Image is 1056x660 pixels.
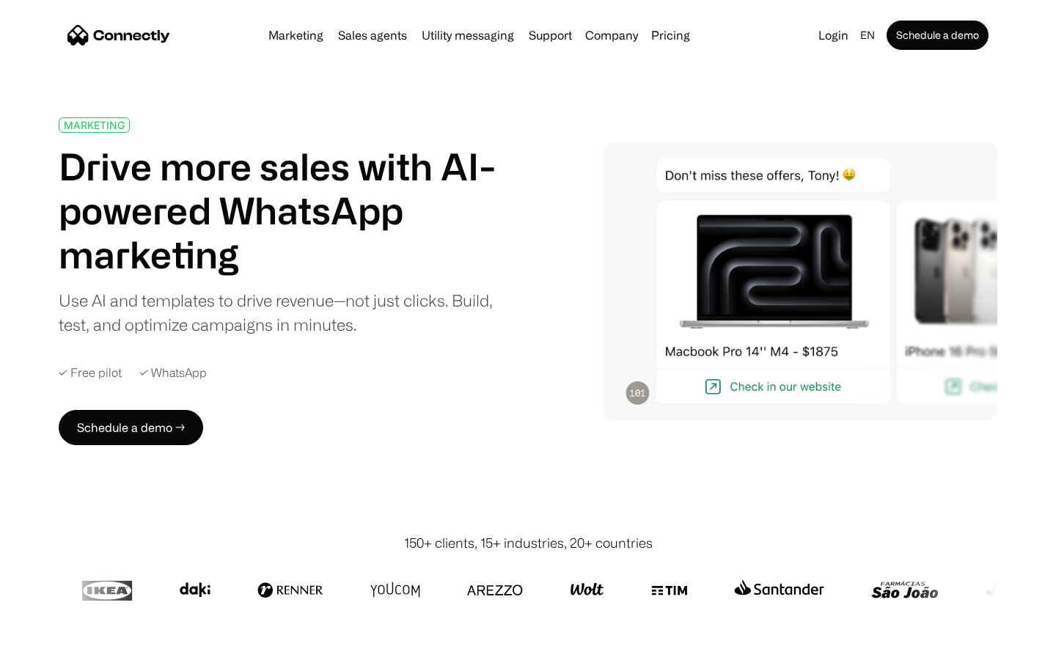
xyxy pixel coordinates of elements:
[29,634,88,655] ul: Language list
[523,29,578,41] a: Support
[404,533,653,553] div: 150+ clients, 15+ industries, 20+ countries
[59,410,203,445] a: Schedule a demo →
[585,25,638,45] div: Company
[263,29,329,41] a: Marketing
[59,144,512,276] h1: Drive more sales with AI-powered WhatsApp marketing
[15,633,88,655] aside: Language selected: English
[59,288,512,337] div: Use AI and templates to drive revenue—not just clicks. Build, test, and optimize campaigns in min...
[139,366,207,380] div: ✓ WhatsApp
[64,120,125,131] div: MARKETING
[860,25,875,45] div: en
[887,21,989,50] a: Schedule a demo
[332,29,413,41] a: Sales agents
[813,25,854,45] a: Login
[416,29,520,41] a: Utility messaging
[645,29,696,41] a: Pricing
[59,366,122,380] div: ✓ Free pilot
